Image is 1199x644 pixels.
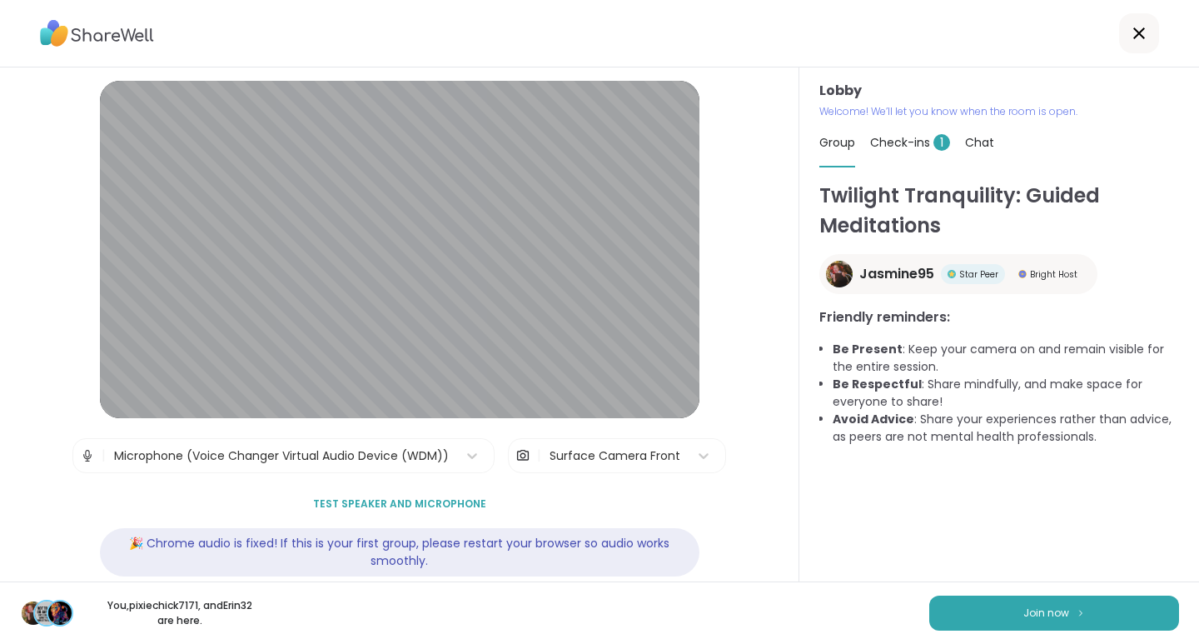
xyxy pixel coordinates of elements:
[550,447,680,465] div: Surface Camera Front
[933,134,950,151] span: 1
[833,411,1179,446] li: : Share your experiences rather than advice, as peers are not mental health professionals.
[929,596,1179,631] button: Join now
[313,497,486,512] span: Test speaker and microphone
[80,439,95,472] img: Microphone
[965,134,994,151] span: Chat
[819,104,1179,119] p: Welcome! We’ll let you know when the room is open.
[859,264,934,284] span: Jasmine95
[537,439,541,472] span: |
[819,254,1097,294] a: Jasmine95Jasmine95Star PeerStar PeerBright HostBright Host
[948,270,956,278] img: Star Peer
[833,376,922,392] b: Be Respectful
[1023,606,1069,621] span: Join now
[819,307,1179,327] h3: Friendly reminders:
[35,602,58,625] img: pixiechick7171
[102,439,106,472] span: |
[833,341,903,357] b: Be Present
[819,134,855,151] span: Group
[87,598,273,628] p: You, pixiechick7171 , and Erin32 are here.
[833,376,1179,411] li: : Share mindfully, and make space for everyone to share!
[22,602,45,625] img: Jasmine95
[40,14,154,52] img: ShareWell Logo
[306,487,493,522] button: Test speaker and microphone
[826,261,853,287] img: Jasmine95
[833,341,1179,376] li: : Keep your camera on and remain visible for the entire session.
[515,439,530,472] img: Camera
[870,134,950,151] span: Check-ins
[48,602,72,625] img: Erin32
[1018,270,1027,278] img: Bright Host
[819,81,1179,101] h3: Lobby
[1076,608,1086,617] img: ShareWell Logomark
[833,411,914,427] b: Avoid Advice
[100,528,699,577] div: 🎉 Chrome audio is fixed! If this is your first group, please restart your browser so audio works ...
[819,181,1179,241] h1: Twilight Tranquility: Guided Meditations
[114,447,449,465] div: Microphone (Voice Changer Virtual Audio Device (WDM))
[959,268,998,281] span: Star Peer
[1030,268,1077,281] span: Bright Host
